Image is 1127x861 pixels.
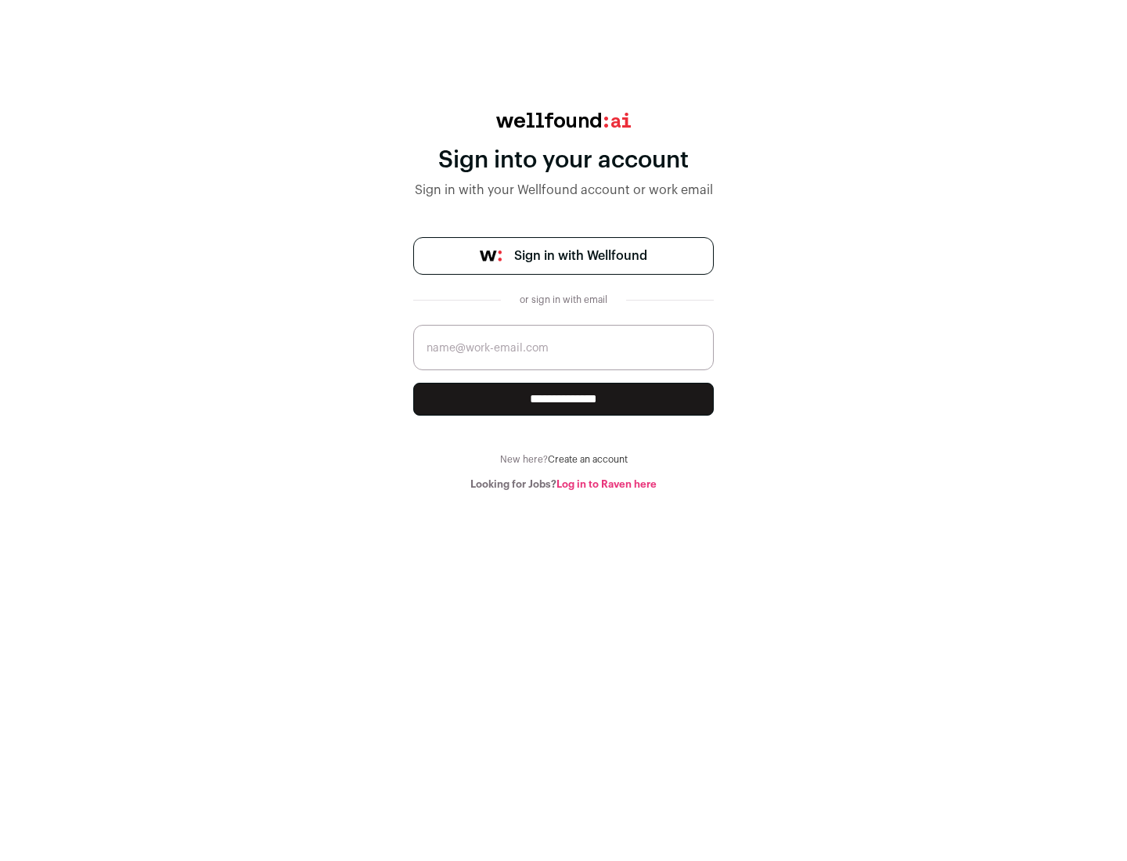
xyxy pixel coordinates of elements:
[413,325,714,370] input: name@work-email.com
[413,453,714,466] div: New here?
[413,478,714,491] div: Looking for Jobs?
[480,250,502,261] img: wellfound-symbol-flush-black-fb3c872781a75f747ccb3a119075da62bfe97bd399995f84a933054e44a575c4.png
[513,294,614,306] div: or sign in with email
[556,479,657,489] a: Log in to Raven here
[514,247,647,265] span: Sign in with Wellfound
[413,146,714,175] div: Sign into your account
[496,113,631,128] img: wellfound:ai
[413,237,714,275] a: Sign in with Wellfound
[413,181,714,200] div: Sign in with your Wellfound account or work email
[548,455,628,464] a: Create an account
